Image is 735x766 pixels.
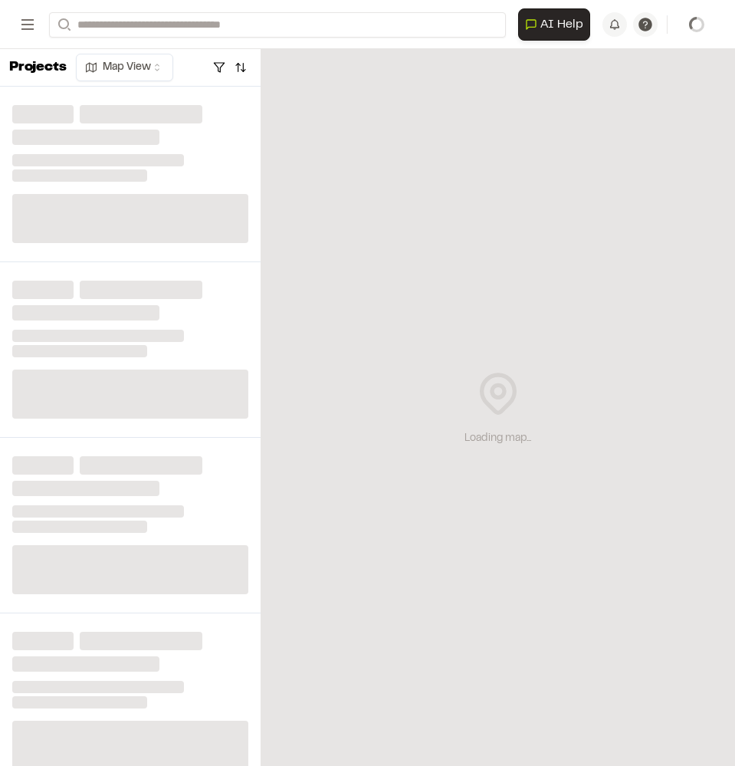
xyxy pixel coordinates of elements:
[540,15,583,34] span: AI Help
[49,12,77,38] button: Search
[518,8,590,41] button: Open AI Assistant
[464,430,531,447] div: Loading map...
[9,58,67,78] p: Projects
[518,8,596,41] div: Open AI Assistant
